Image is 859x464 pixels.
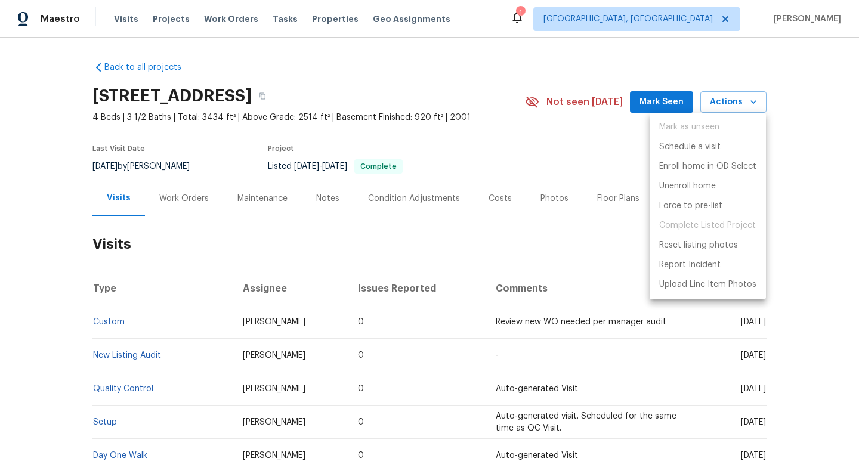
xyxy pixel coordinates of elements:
p: Report Incident [659,259,721,271]
p: Force to pre-list [659,200,722,212]
p: Schedule a visit [659,141,721,153]
p: Enroll home in OD Select [659,160,756,173]
p: Unenroll home [659,180,716,193]
p: Upload Line Item Photos [659,279,756,291]
span: Project is already completed [650,216,766,236]
p: Reset listing photos [659,239,738,252]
